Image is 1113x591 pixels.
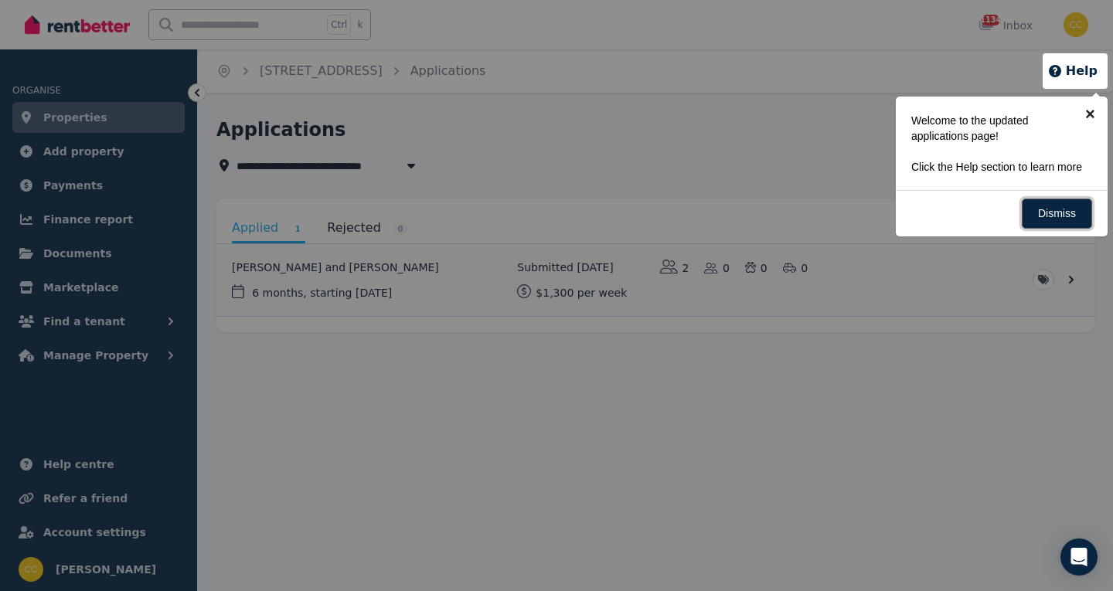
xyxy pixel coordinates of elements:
[1047,62,1098,80] button: Help
[1022,199,1092,229] a: Dismiss
[911,113,1083,144] p: Welcome to the updated applications page!
[1060,538,1098,576] div: Open Intercom Messenger
[911,159,1083,175] p: Click the Help section to learn more
[1073,97,1108,131] a: ×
